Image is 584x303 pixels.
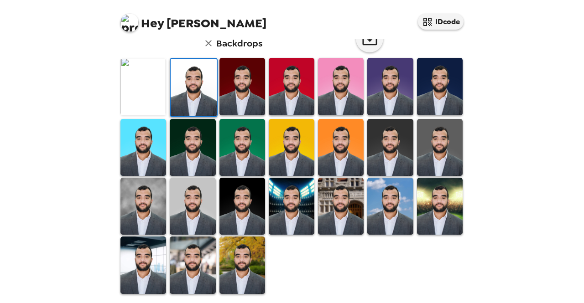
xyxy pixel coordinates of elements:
h6: Backdrops [216,36,262,51]
span: [PERSON_NAME] [120,9,266,30]
img: Original [120,58,166,115]
button: IDcode [418,14,464,30]
span: Hey [141,15,164,31]
img: profile pic [120,14,139,32]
